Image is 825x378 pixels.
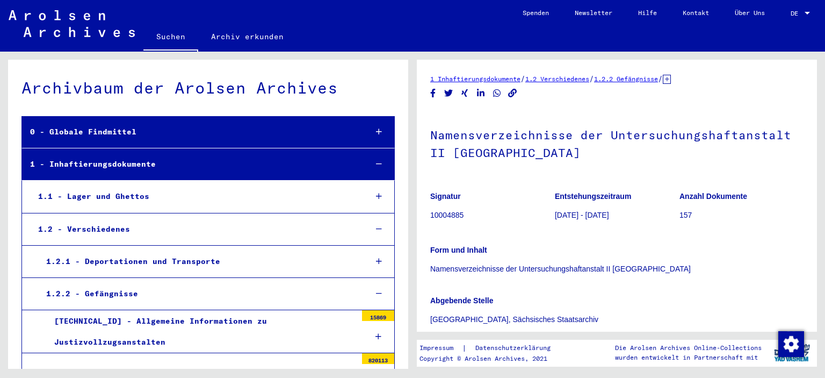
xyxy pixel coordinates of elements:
b: Abgebende Stelle [430,296,493,305]
button: Share on Twitter [443,87,454,100]
div: [TECHNICAL_ID] - Allgemeine Informationen zu Justizvollzugsanstalten [46,311,357,353]
p: 10004885 [430,210,554,221]
button: Copy link [507,87,518,100]
div: 820113 [362,353,394,364]
button: Share on Facebook [428,87,439,100]
a: Archiv erkunden [198,24,296,49]
div: | [419,343,563,354]
img: Arolsen_neg.svg [9,10,135,37]
div: 1.1 - Lager und Ghettos [30,186,358,207]
img: yv_logo.png [772,339,812,366]
p: wurden entwickelt in Partnerschaft mit [615,353,762,362]
span: DE [791,10,802,17]
button: Share on Xing [459,87,471,100]
a: 1.2.2 Gefängnisse [594,75,658,83]
b: Anzahl Dokumente [679,192,747,201]
p: [GEOGRAPHIC_DATA], Sächsisches Staatsarchiv [430,314,804,325]
a: Datenschutzerklärung [467,343,563,354]
img: Zustimmung ändern [778,331,804,357]
h1: Namensverzeichnisse der Untersuchungshaftanstalt II [GEOGRAPHIC_DATA] [430,110,804,175]
div: Zustimmung ändern [778,331,804,356]
p: Die Arolsen Archives Online-Collections [615,343,762,353]
b: Signatur [430,192,461,201]
p: Copyright © Arolsen Archives, 2021 [419,354,563,363]
span: / [589,74,594,83]
div: 1.2 - Verschiedenes [30,219,358,240]
p: 157 [679,210,804,221]
div: 1 - Inhaftierungsdokumente [22,154,358,175]
div: 15869 [362,310,394,321]
b: Entstehungszeitraum [555,192,631,201]
p: [DATE] - [DATE] [555,210,679,221]
a: 1.2 Verschiedenes [525,75,589,83]
span: / [658,74,663,83]
div: Archivbaum der Arolsen Archives [21,76,395,100]
a: 1 Inhaftierungsdokumente [430,75,520,83]
p: Namensverzeichnisse der Untersuchungshaftanstalt II [GEOGRAPHIC_DATA] [430,263,804,275]
button: Share on LinkedIn [475,87,487,100]
button: Share on WhatsApp [491,87,503,100]
a: Suchen [143,24,198,52]
a: Impressum [419,343,462,354]
div: 0 - Globale Findmittel [22,122,358,142]
span: / [520,74,525,83]
b: Form und Inhalt [430,246,487,254]
div: 1.2.2 - Gefängnisse [38,283,358,304]
div: 1.2.1 - Deportationen und Transporte [38,251,358,272]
